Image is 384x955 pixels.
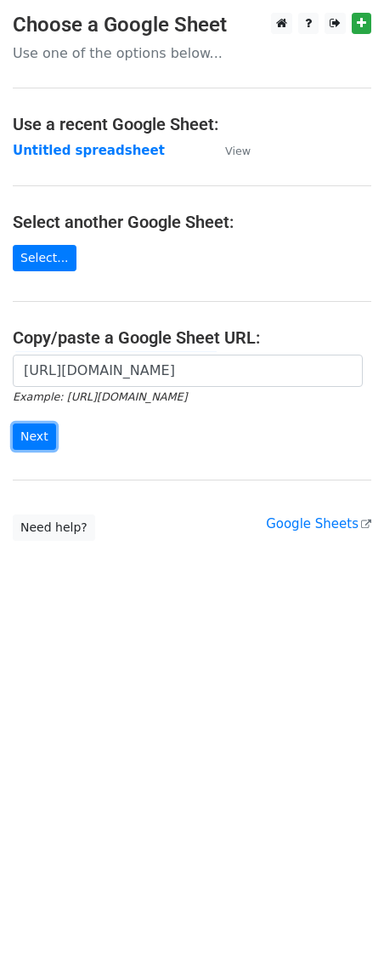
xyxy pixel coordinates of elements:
[13,143,165,158] a: Untitled spreadsheet
[13,212,371,232] h4: Select another Google Sheet:
[13,327,371,348] h4: Copy/paste a Google Sheet URL:
[13,245,76,271] a: Select...
[13,423,56,450] input: Next
[13,514,95,541] a: Need help?
[13,114,371,134] h4: Use a recent Google Sheet:
[225,145,251,157] small: View
[13,355,363,387] input: Paste your Google Sheet URL here
[208,143,251,158] a: View
[266,516,371,532] a: Google Sheets
[13,44,371,62] p: Use one of the options below...
[13,13,371,37] h3: Choose a Google Sheet
[13,390,187,403] small: Example: [URL][DOMAIN_NAME]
